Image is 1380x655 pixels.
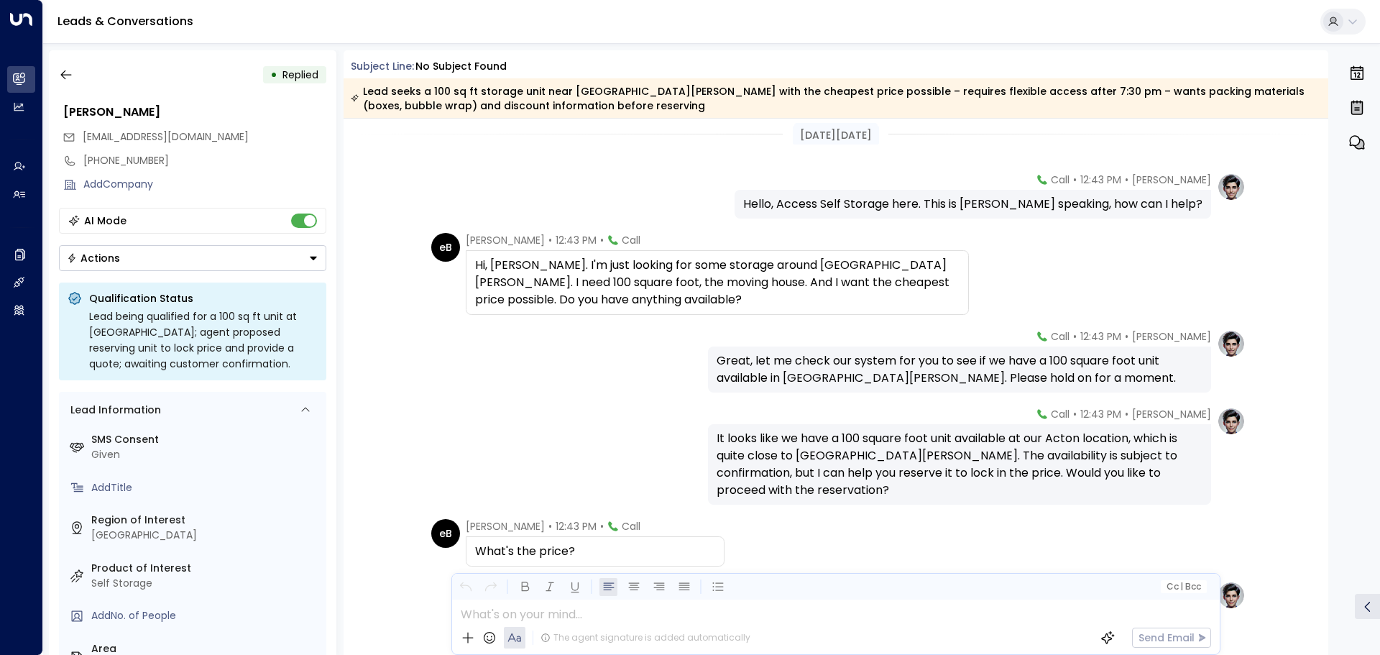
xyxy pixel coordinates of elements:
span: [PERSON_NAME] [1132,173,1211,187]
div: The agent signature is added automatically [540,631,750,644]
div: eB [431,233,460,262]
div: Hi, [PERSON_NAME]. I'm just looking for some storage around [GEOGRAPHIC_DATA][PERSON_NAME]. I nee... [475,257,960,308]
span: | [1180,582,1183,592]
span: 12:43 PM [1080,173,1121,187]
div: AddNo. of People [91,608,321,623]
div: Lead Information [65,403,161,418]
button: Undo [456,578,474,596]
span: elronbarreto@yahoo.com [83,129,249,145]
div: No subject found [415,59,507,74]
span: Call [622,519,640,533]
div: What's the price? [475,543,715,560]
div: • [270,62,277,88]
span: Call [622,233,640,247]
span: • [1073,173,1077,187]
div: Great, let me check our system for you to see if we have a 100 square foot unit available in [GEO... [717,352,1202,387]
div: eB [431,519,460,548]
span: [EMAIL_ADDRESS][DOMAIN_NAME] [83,129,249,144]
span: 12:43 PM [1080,407,1121,421]
span: 12:43 PM [556,519,597,533]
span: • [1073,407,1077,421]
div: AddTitle [91,480,321,495]
span: 12:43 PM [1080,329,1121,344]
div: [DATE][DATE] [793,126,879,145]
span: [PERSON_NAME] [1132,329,1211,344]
span: Call [1051,173,1069,187]
label: Region of Interest [91,513,321,528]
div: Button group with a nested menu [59,245,326,271]
div: Self Storage [91,576,321,591]
div: AddCompany [83,177,326,192]
span: [PERSON_NAME] [466,519,545,533]
span: Call [1051,407,1069,421]
span: • [1073,329,1077,344]
span: [PERSON_NAME] [466,233,545,247]
button: Actions [59,245,326,271]
label: Product of Interest [91,561,321,576]
span: Call [1051,329,1069,344]
a: Leads & Conversations [57,13,193,29]
div: AI Mode [84,214,126,228]
span: • [600,233,604,247]
span: Replied [282,68,318,82]
span: Subject Line: [351,59,414,73]
span: • [1125,407,1128,421]
span: • [548,233,552,247]
span: • [548,519,552,533]
span: Cc Bcc [1166,582,1200,592]
div: Lead being qualified for a 100 sq ft unit at [GEOGRAPHIC_DATA]; agent proposed reserving unit to ... [89,308,318,372]
div: [PERSON_NAME] [63,104,326,121]
img: profile-logo.png [1217,581,1246,610]
div: It looks like we have a 100 square foot unit available at our Acton location, which is quite clos... [717,430,1202,499]
div: [PHONE_NUMBER] [83,153,326,168]
label: SMS Consent [91,432,321,447]
span: [PERSON_NAME] [1132,407,1211,421]
p: Qualification Status [89,291,318,306]
img: profile-logo.png [1217,407,1246,436]
span: • [600,519,604,533]
span: • [1125,173,1128,187]
span: • [1125,329,1128,344]
div: Lead seeks a 100 sq ft storage unit near [GEOGRAPHIC_DATA][PERSON_NAME] with the cheapest price p... [351,84,1320,113]
div: Actions [67,252,120,265]
div: Given [91,447,321,462]
div: [GEOGRAPHIC_DATA] [91,528,321,543]
img: profile-logo.png [1217,173,1246,201]
span: 12:43 PM [556,233,597,247]
button: Cc|Bcc [1160,580,1206,594]
div: Hello, Access Self Storage here. This is [PERSON_NAME] speaking, how can I help? [743,196,1202,213]
button: Redo [482,578,500,596]
img: profile-logo.png [1217,329,1246,358]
